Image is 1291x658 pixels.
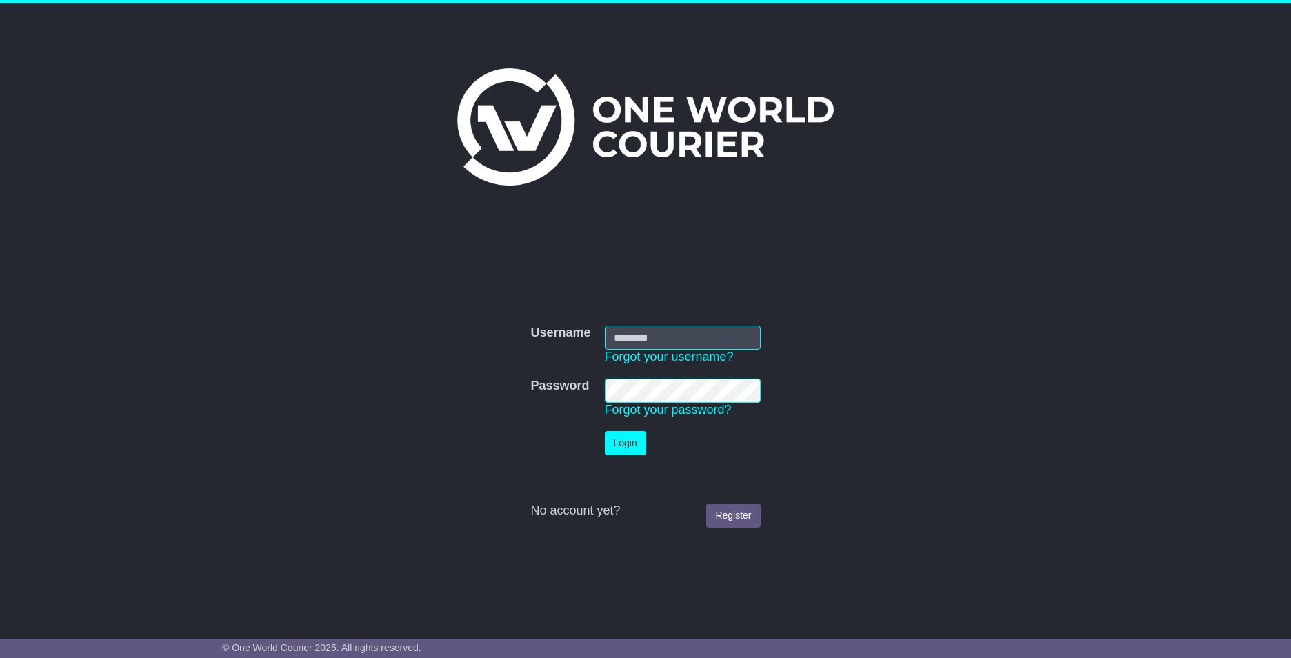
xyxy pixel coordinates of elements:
button: Login [605,431,646,455]
a: Register [706,504,760,528]
img: One World [457,68,834,186]
label: Password [530,379,589,394]
span: © One World Courier 2025. All rights reserved. [222,642,421,653]
div: No account yet? [530,504,760,519]
a: Forgot your username? [605,350,734,363]
label: Username [530,326,590,341]
a: Forgot your password? [605,403,732,417]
